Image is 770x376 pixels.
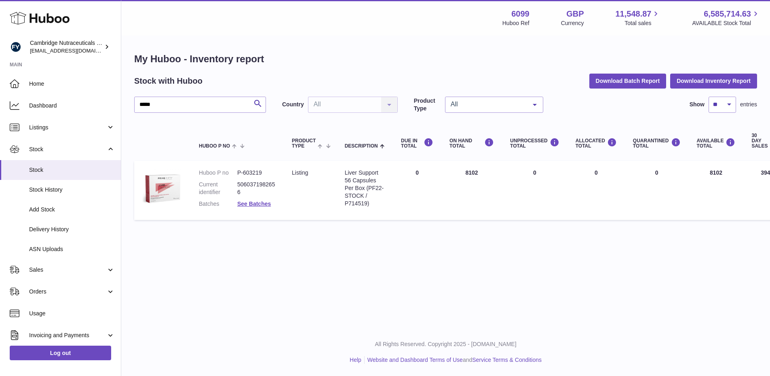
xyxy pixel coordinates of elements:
a: Service Terms & Conditions [472,357,542,363]
td: 8102 [689,161,744,220]
div: Liver Support 56 Capsules Per Box (PF22-STOCK / P714519) [345,169,385,207]
span: 0 [655,169,658,176]
dt: Huboo P no [199,169,237,177]
span: Add Stock [29,206,115,213]
strong: GBP [566,8,584,19]
span: Delivery History [29,226,115,233]
span: [EMAIL_ADDRESS][DOMAIN_NAME] [30,47,119,54]
span: Stock [29,146,106,153]
span: entries [740,101,757,108]
td: 0 [393,161,441,220]
div: DUE IN TOTAL [401,138,433,149]
div: Huboo Ref [502,19,530,27]
span: Home [29,80,115,88]
span: Stock [29,166,115,174]
div: ALLOCATED Total [576,138,617,149]
a: Website and Dashboard Terms of Use [367,357,463,363]
li: and [365,356,542,364]
a: 11,548.87 Total sales [615,8,660,27]
td: 0 [502,161,567,220]
div: ON HAND Total [449,138,494,149]
td: 8102 [441,161,502,220]
label: Product Type [414,97,441,112]
span: Orders [29,288,106,296]
span: Invoicing and Payments [29,332,106,339]
span: Listings [29,124,106,131]
h2: Stock with Huboo [134,76,203,87]
span: Stock History [29,186,115,194]
span: ASN Uploads [29,245,115,253]
h1: My Huboo - Inventory report [134,53,757,65]
span: 6,585,714.63 [704,8,751,19]
div: AVAILABLE Total [697,138,736,149]
dt: Batches [199,200,237,208]
button: Download Inventory Report [670,74,757,88]
div: QUARANTINED Total [633,138,681,149]
a: See Batches [237,201,271,207]
span: Description [345,144,378,149]
a: Log out [10,346,111,360]
dt: Current identifier [199,181,237,196]
span: Usage [29,310,115,317]
span: AVAILABLE Stock Total [692,19,760,27]
span: Total sales [624,19,660,27]
div: UNPROCESSED Total [510,138,559,149]
img: huboo@camnutra.com [10,41,22,53]
label: Show [690,101,705,108]
td: 0 [567,161,625,220]
dd: P-603219 [237,169,276,177]
a: Help [350,357,361,363]
span: 11,548.87 [615,8,651,19]
button: Download Batch Report [589,74,667,88]
a: 6,585,714.63 AVAILABLE Stock Total [692,8,760,27]
dd: 5060371982656 [237,181,276,196]
span: Dashboard [29,102,115,110]
span: Product Type [292,138,316,149]
label: Country [282,101,304,108]
span: All [449,100,527,108]
span: Sales [29,266,106,274]
span: Huboo P no [199,144,230,149]
div: Currency [561,19,584,27]
strong: 6099 [511,8,530,19]
div: Cambridge Nutraceuticals Ltd [30,39,103,55]
span: listing [292,169,308,176]
img: product image [142,169,183,209]
p: All Rights Reserved. Copyright 2025 - [DOMAIN_NAME] [128,340,764,348]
